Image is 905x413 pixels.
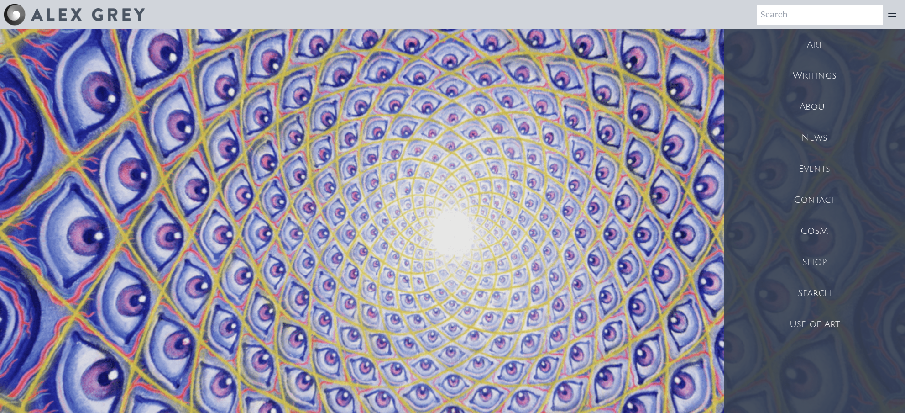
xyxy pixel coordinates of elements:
a: Search [724,278,905,309]
a: Writings [724,60,905,91]
a: Shop [724,247,905,278]
a: CoSM [724,216,905,247]
a: Contact [724,185,905,216]
a: About [724,91,905,122]
a: News [724,122,905,154]
a: Art [724,29,905,60]
input: Search [757,5,883,25]
a: Use of Art [724,309,905,340]
a: Events [724,154,905,185]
